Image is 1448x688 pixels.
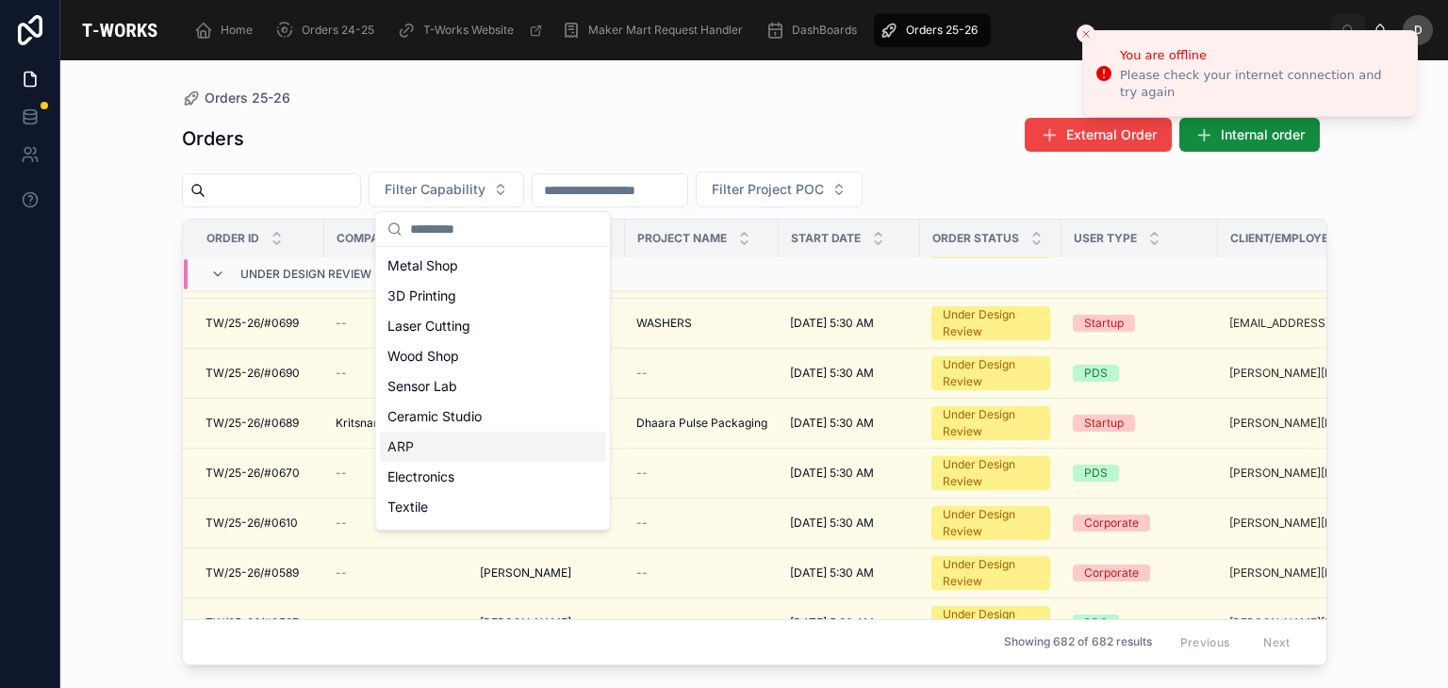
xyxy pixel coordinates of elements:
[1084,415,1124,432] div: Startup
[182,89,290,107] a: Orders 25-26
[1004,635,1152,650] span: Showing 682 of 682 results
[336,516,457,531] a: --
[206,416,299,431] span: TW/25-26/#0689
[943,606,1039,640] div: Under Design Review
[336,565,347,581] span: --
[391,13,552,47] a: T-Works Website
[205,89,290,107] span: Orders 25-26
[931,606,1050,640] a: Under Design Review
[1229,416,1410,431] a: [PERSON_NAME][EMAIL_ADDRESS][DOMAIN_NAME]
[336,615,457,631] a: --
[790,366,874,381] span: [DATE] 5:30 AM
[1073,365,1207,382] a: PDS
[380,251,606,281] div: Metal Shop
[790,615,874,631] span: [DATE] 5:30 AM
[1179,118,1320,152] button: Internal order
[874,13,991,47] a: Orders 25-26
[792,23,857,38] span: DashBoards
[1229,516,1410,531] a: [PERSON_NAME][EMAIL_ADDRESS][PERSON_NAME][DOMAIN_NAME]
[790,316,874,331] span: [DATE] 5:30 AM
[1025,118,1172,152] button: External Order
[380,462,606,492] div: Electronics
[206,615,313,631] a: TW/25-26/#0537
[1229,316,1410,331] a: [EMAIL_ADDRESS][DOMAIN_NAME]
[790,316,909,331] a: [DATE] 5:30 AM
[1120,67,1402,101] div: Please check your internet connection and try again
[556,13,756,47] a: Maker Mart Request Handler
[385,180,485,199] span: Filter Capability
[182,125,244,152] h1: Orders
[943,356,1039,390] div: Under Design Review
[1229,466,1410,481] a: [PERSON_NAME][EMAIL_ADDRESS][DOMAIN_NAME]
[790,516,874,531] span: [DATE] 5:30 AM
[636,565,648,581] span: --
[206,366,313,381] a: TW/25-26/#0690
[1066,125,1157,144] span: External Order
[931,406,1050,440] a: Under Design Review
[376,247,610,530] div: Suggestions
[636,366,648,381] span: --
[336,516,347,531] span: --
[790,615,909,631] a: [DATE] 5:30 AM
[636,565,767,581] a: --
[206,316,313,331] a: TW/25-26/#0699
[943,556,1039,590] div: Under Design Review
[790,565,909,581] a: [DATE] 5:30 AM
[337,231,433,246] span: Company Name
[636,615,767,631] a: --
[931,506,1050,540] a: Under Design Review
[1073,614,1207,631] a: PDS
[1074,231,1137,246] span: User Type
[1221,125,1305,144] span: Internal order
[943,306,1039,340] div: Under Design Review
[1077,25,1095,43] button: Close toast
[636,466,648,481] span: --
[790,416,909,431] a: [DATE] 5:30 AM
[206,615,299,631] span: TW/25-26/#0537
[791,231,861,246] span: Start Date
[790,466,909,481] a: [DATE] 5:30 AM
[240,267,371,282] span: Under Design Review
[931,356,1050,390] a: Under Design Review
[1229,366,1410,381] a: [PERSON_NAME][EMAIL_ADDRESS][DOMAIN_NAME]
[790,565,874,581] span: [DATE] 5:30 AM
[931,556,1050,590] a: Under Design Review
[636,316,767,331] a: WASHERS
[790,516,909,531] a: [DATE] 5:30 AM
[480,615,571,631] span: [PERSON_NAME]
[179,9,1331,51] div: scrollable content
[380,311,606,341] div: Laser Cutting
[75,15,164,45] img: App logo
[588,23,743,38] span: Maker Mart Request Handler
[1229,615,1410,631] a: [PERSON_NAME][EMAIL_ADDRESS][DOMAIN_NAME]
[336,316,457,331] a: --
[637,231,727,246] span: Project Name
[380,432,606,462] div: ARP
[206,565,313,581] a: TW/25-26/#0589
[480,565,571,581] span: [PERSON_NAME]
[336,466,347,481] span: --
[206,516,313,531] a: TW/25-26/#0610
[206,565,299,581] span: TW/25-26/#0589
[206,366,300,381] span: TW/25-26/#0690
[636,466,767,481] a: --
[270,13,387,47] a: Orders 24-25
[369,172,524,207] button: Select Button
[1073,315,1207,332] a: Startup
[336,466,457,481] a: --
[932,231,1019,246] span: Order Status
[336,416,457,431] a: Kritsnam Technologies
[636,416,767,431] a: Dhaara Pulse Packaging
[206,516,298,531] span: TW/25-26/#0610
[943,506,1039,540] div: Under Design Review
[636,516,648,531] span: --
[206,416,313,431] a: TW/25-26/#0689
[1084,365,1108,382] div: PDS
[336,366,347,381] span: --
[1229,565,1410,581] a: [PERSON_NAME][EMAIL_ADDRESS][PERSON_NAME][DOMAIN_NAME]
